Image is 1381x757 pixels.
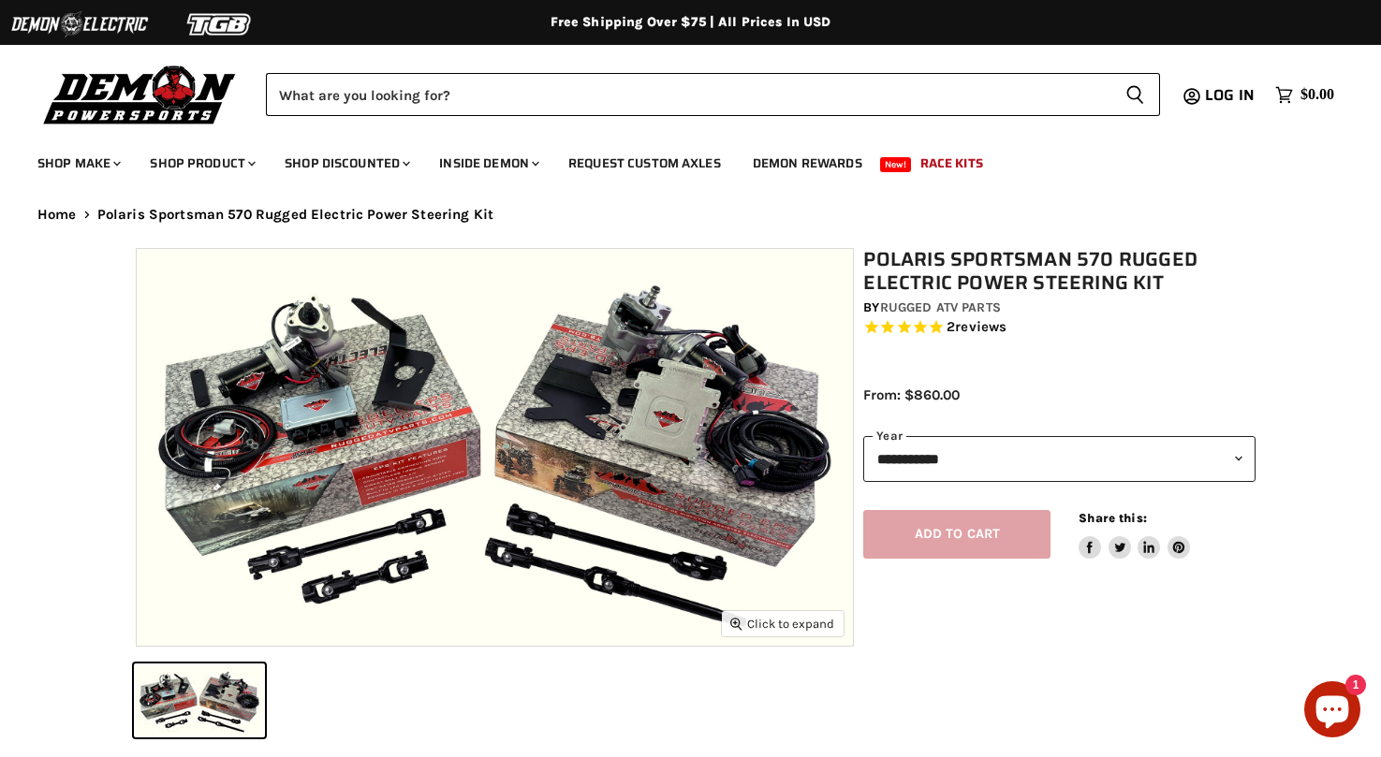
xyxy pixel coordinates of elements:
button: IMAGE thumbnail [134,663,265,737]
a: Race Kits [906,144,997,182]
div: by [863,298,1256,318]
span: New! [880,157,912,172]
span: Click to expand [730,617,834,631]
span: $0.00 [1300,86,1334,104]
h1: Polaris Sportsman 570 Rugged Electric Power Steering Kit [863,248,1256,295]
span: From: $860.00 [863,386,960,403]
select: year [863,436,1256,482]
img: IMAGE [137,249,853,647]
span: Log in [1205,83,1255,107]
a: Shop Make [23,144,132,182]
inbox-online-store-chat: Shopify online store chat [1299,681,1366,742]
aside: Share this: [1079,510,1190,560]
a: Shop Discounted [271,144,421,182]
ul: Main menu [23,137,1330,182]
input: Search [266,73,1110,116]
a: $0.00 [1266,81,1344,109]
img: Demon Powersports [37,61,242,127]
a: Inside Demon [425,144,551,182]
a: Rugged ATV Parts [880,299,1001,315]
button: Search [1110,73,1160,116]
span: reviews [955,319,1006,336]
img: Demon Electric Logo 2 [9,7,150,42]
span: Polaris Sportsman 570 Rugged Electric Power Steering Kit [97,207,493,223]
button: Click to expand [722,611,844,636]
a: Request Custom Axles [554,144,735,182]
img: TGB Logo 2 [150,7,290,42]
form: Product [266,73,1160,116]
a: Demon Rewards [739,144,876,182]
a: Log in [1197,87,1266,104]
span: Rated 5.0 out of 5 stars 2 reviews [863,318,1256,338]
a: Shop Product [136,144,267,182]
span: 2 reviews [947,319,1006,336]
span: Share this: [1079,511,1146,525]
a: Home [37,207,77,223]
